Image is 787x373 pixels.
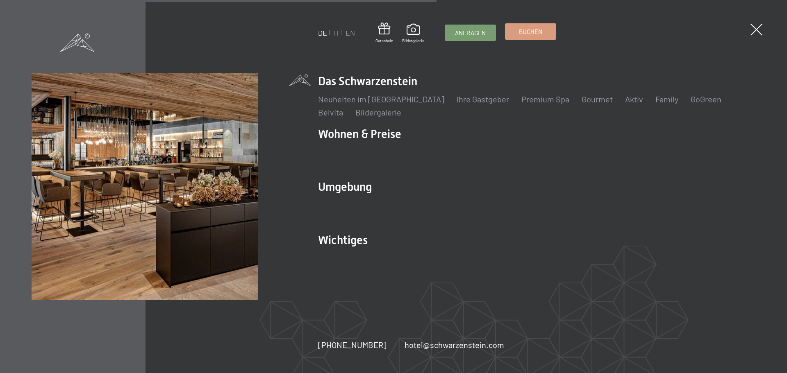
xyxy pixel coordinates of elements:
a: DE [318,28,327,37]
a: Gutschein [375,23,393,43]
a: IT [333,28,339,37]
a: Anfragen [445,25,496,41]
a: Neuheiten im [GEOGRAPHIC_DATA] [318,94,444,104]
a: Gourmet [582,94,613,104]
a: Bildergalerie [402,24,424,43]
span: Gutschein [375,38,393,43]
a: Bildergalerie [355,107,401,117]
a: hotel@schwarzenstein.com [405,339,504,350]
a: Buchen [505,24,556,39]
a: GoGreen [691,94,721,104]
a: [PHONE_NUMBER] [318,339,387,350]
a: Family [655,94,678,104]
a: Belvita [318,107,343,117]
span: Bildergalerie [402,38,424,43]
a: Ihre Gastgeber [457,94,509,104]
span: Buchen [519,27,542,36]
span: Anfragen [455,29,486,37]
span: [PHONE_NUMBER] [318,340,387,350]
a: Aktiv [625,94,643,104]
a: EN [346,28,355,37]
a: Premium Spa [521,94,569,104]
